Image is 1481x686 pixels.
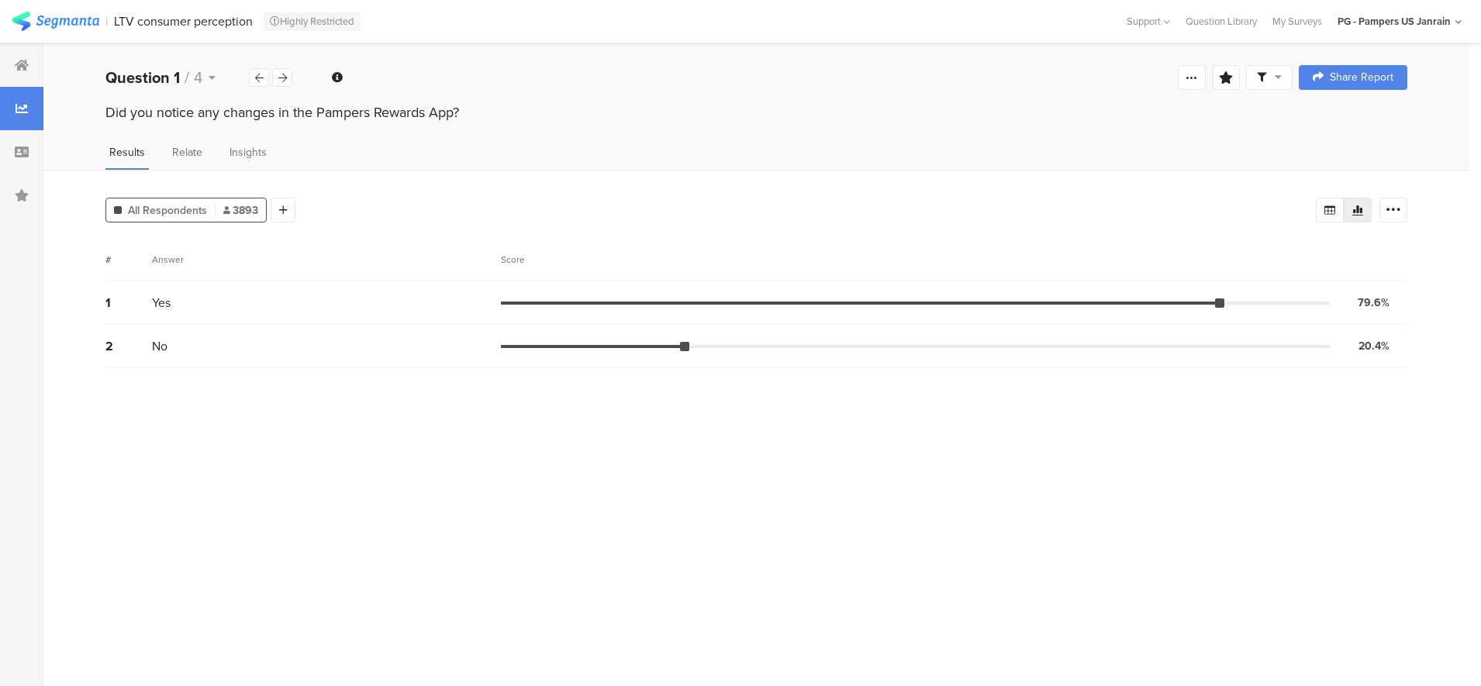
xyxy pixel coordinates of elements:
div: 20.4% [1358,338,1390,354]
div: 2 [105,337,152,355]
div: 79.6% [1358,295,1390,311]
a: Question Library [1178,14,1265,29]
span: No [152,337,167,355]
div: Score [501,253,533,267]
span: Relate [172,144,202,160]
b: Question 1 [105,66,180,89]
span: 3893 [223,202,258,219]
span: Yes [152,294,171,312]
div: # [105,253,152,267]
div: 1 [105,294,152,312]
span: Insights [230,144,267,160]
div: LTV consumer perception [114,14,253,29]
div: Highly Restricted [264,12,361,31]
span: 4 [194,66,202,89]
a: My Surveys [1265,14,1330,29]
div: Did you notice any changes in the Pampers Rewards App? [105,102,1407,122]
span: Share Report [1330,72,1393,83]
span: Results [109,144,145,160]
div: | [105,12,108,30]
span: / [185,66,189,89]
div: Support [1127,9,1170,33]
img: segmanta logo [12,12,99,31]
span: All Respondents [128,202,207,219]
div: PG - Pampers US Janrain [1338,14,1451,29]
div: Answer [152,253,184,267]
